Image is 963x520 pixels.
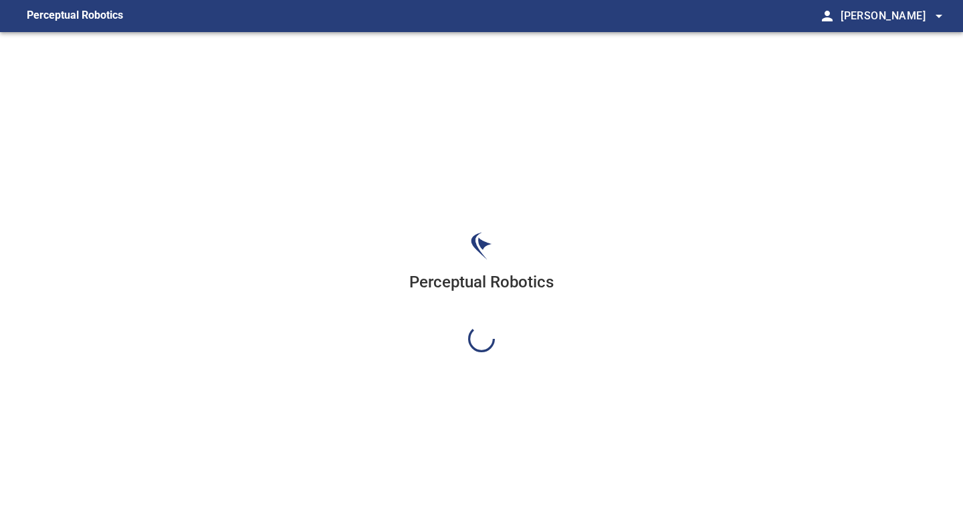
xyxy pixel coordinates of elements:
img: pr [471,232,492,260]
span: arrow_drop_down [931,8,947,24]
figcaption: Perceptual Robotics [27,5,123,27]
button: [PERSON_NAME] [835,3,947,29]
div: Perceptual Robotics [409,271,554,326]
span: person [819,8,835,24]
span: [PERSON_NAME] [841,7,947,25]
